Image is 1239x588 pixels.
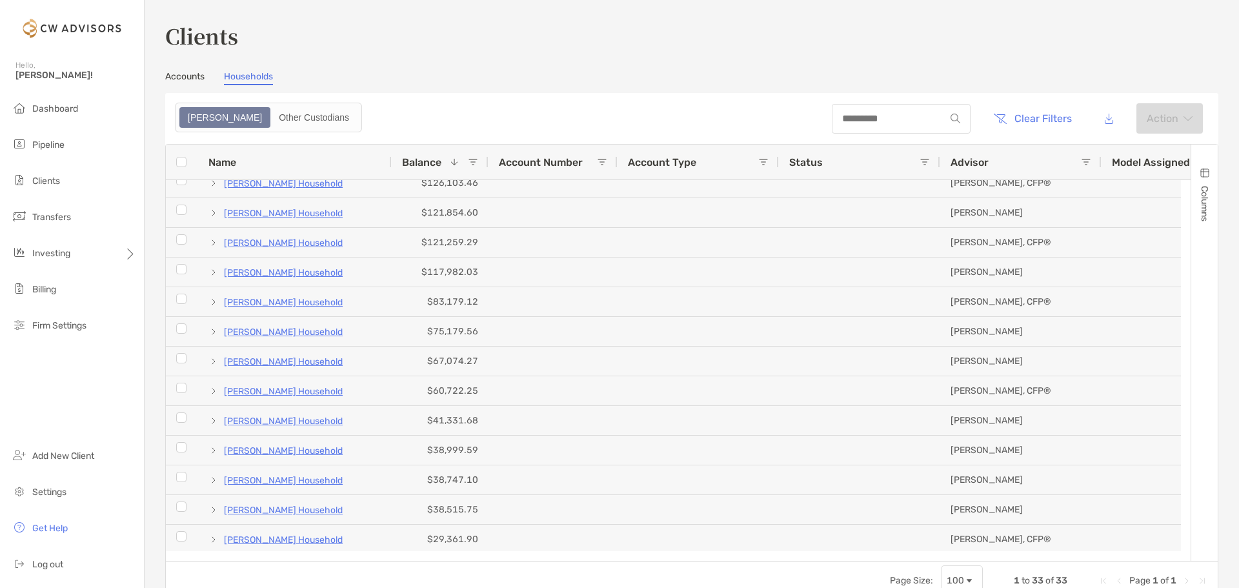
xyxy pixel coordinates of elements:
div: [PERSON_NAME] [940,495,1102,524]
div: Other Custodians [272,108,356,127]
div: $38,515.75 [392,495,489,524]
div: Last Page [1197,576,1207,586]
span: Add New Client [32,451,94,461]
div: $126,103.46 [392,168,489,198]
div: [PERSON_NAME], CFP® [940,168,1102,198]
p: [PERSON_NAME] Household [224,354,343,370]
div: $41,331.68 [392,406,489,435]
a: [PERSON_NAME] Household [224,383,343,400]
span: Log out [32,559,63,570]
div: [PERSON_NAME] [940,258,1102,287]
a: [PERSON_NAME] Household [224,294,343,310]
a: [PERSON_NAME] Household [224,235,343,251]
a: [PERSON_NAME] Household [224,265,343,281]
span: of [1160,575,1169,586]
span: Model Assigned [1112,156,1190,168]
span: Account Type [628,156,696,168]
span: Transfers [32,212,71,223]
img: clients icon [12,172,27,188]
span: Dashboard [32,103,78,114]
span: Name [208,156,236,168]
div: Next Page [1182,576,1192,586]
div: [PERSON_NAME] [940,465,1102,494]
div: $60,722.25 [392,376,489,405]
div: $117,982.03 [392,258,489,287]
span: Firm Settings [32,320,86,331]
span: Pipeline [32,139,65,150]
span: Page [1129,575,1151,586]
div: $83,179.12 [392,287,489,316]
button: Clear Filters [983,105,1082,133]
div: First Page [1098,576,1109,586]
a: [PERSON_NAME] Household [224,502,343,518]
h3: Clients [165,21,1218,50]
span: Clients [32,176,60,187]
span: Account Number [499,156,583,168]
img: dashboard icon [12,100,27,116]
span: Settings [32,487,66,498]
span: [PERSON_NAME]! [15,70,136,81]
div: Zoe [181,108,269,127]
div: $67,074.27 [392,347,489,376]
span: Balance [402,156,441,168]
div: [PERSON_NAME], CFP® [940,376,1102,405]
div: segmented control [175,103,362,132]
img: logout icon [12,556,27,571]
a: [PERSON_NAME] Household [224,472,343,489]
div: [PERSON_NAME] [940,406,1102,435]
div: 100 [947,575,964,586]
span: Advisor [951,156,989,168]
img: investing icon [12,245,27,260]
img: get-help icon [12,520,27,535]
span: 1 [1153,575,1158,586]
div: [PERSON_NAME], CFP® [940,287,1102,316]
div: $121,259.29 [392,228,489,257]
div: [PERSON_NAME], CFP® [940,525,1102,554]
div: $75,179.56 [392,317,489,346]
div: [PERSON_NAME] [940,317,1102,346]
a: [PERSON_NAME] Household [224,443,343,459]
img: add_new_client icon [12,447,27,463]
button: Actionarrow [1136,103,1203,134]
span: Investing [32,248,70,259]
div: [PERSON_NAME] [940,198,1102,227]
div: [PERSON_NAME] [940,436,1102,465]
img: Zoe Logo [15,5,128,52]
span: Billing [32,284,56,295]
img: arrow [1184,116,1193,122]
img: transfers icon [12,208,27,224]
img: billing icon [12,281,27,296]
a: Households [224,71,273,85]
a: Accounts [165,71,205,85]
span: of [1045,575,1054,586]
span: Get Help [32,523,68,534]
div: $38,747.10 [392,465,489,494]
a: [PERSON_NAME] Household [224,205,343,221]
img: firm-settings icon [12,317,27,332]
span: Columns [1199,186,1210,221]
a: [PERSON_NAME] Household [224,532,343,548]
img: pipeline icon [12,136,27,152]
span: 1 [1014,575,1020,586]
span: to [1022,575,1030,586]
div: [PERSON_NAME], CFP® [940,228,1102,257]
img: input icon [951,114,960,123]
div: [PERSON_NAME] [940,347,1102,376]
a: [PERSON_NAME] Household [224,413,343,429]
div: $121,854.60 [392,198,489,227]
div: $38,999.59 [392,436,489,465]
a: [PERSON_NAME] Household [224,176,343,192]
a: [PERSON_NAME] Household [224,324,343,340]
span: Status [789,156,823,168]
span: 33 [1032,575,1043,586]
